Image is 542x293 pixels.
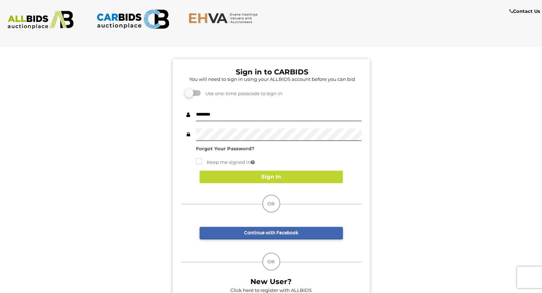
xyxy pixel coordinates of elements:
h5: You will need to sign in using your ALLBIDS account before you can bid [183,77,361,82]
div: OR [262,253,280,270]
a: Forgot Your Password? [196,146,254,151]
b: Sign in to CARBIDS [236,68,308,76]
b: New User? [250,277,292,286]
a: Click here to register with ALLBIDS [230,287,312,293]
a: Contact Us [509,7,542,15]
span: Use one-time passcode to sign in [202,91,282,96]
img: EHVA.com.au [188,13,262,24]
img: CARBIDS.com.au [96,7,169,31]
button: Sign In [200,171,343,183]
img: ALLBIDS.com.au [4,11,77,29]
a: Continue with Facebook [200,227,343,239]
b: Contact Us [509,8,540,14]
div: OR [262,195,280,213]
label: Keep me signed in [196,158,255,166]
